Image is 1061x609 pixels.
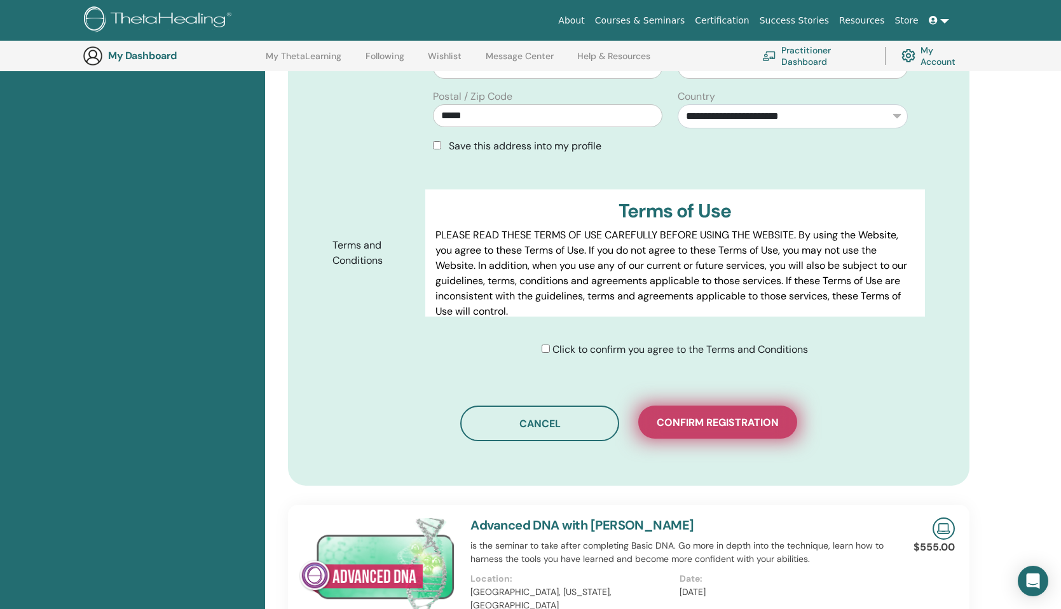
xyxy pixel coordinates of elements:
label: Terms and Conditions [323,233,425,273]
img: chalkboard-teacher.svg [762,51,776,61]
label: Country [678,89,715,104]
a: Message Center [486,51,554,71]
a: Success Stories [755,9,834,32]
span: Click to confirm you agree to the Terms and Conditions [552,343,808,356]
h3: Terms of Use [435,200,915,222]
label: Postal / Zip Code [433,89,512,104]
p: [DATE] [680,585,881,599]
a: Advanced DNA with [PERSON_NAME] [470,517,694,533]
a: Store [890,9,924,32]
a: Practitioner Dashboard [762,42,870,70]
a: Following [366,51,404,71]
button: Cancel [460,406,619,441]
a: Help & Resources [577,51,650,71]
div: Open Intercom Messenger [1018,566,1048,596]
img: cog.svg [901,46,915,65]
p: PLEASE READ THESE TERMS OF USE CAREFULLY BEFORE USING THE WEBSITE. By using the Website, you agre... [435,228,915,319]
h3: My Dashboard [108,50,235,62]
span: Confirm registration [657,416,779,429]
a: About [553,9,589,32]
a: Wishlist [428,51,462,71]
a: Certification [690,9,754,32]
p: is the seminar to take after completing Basic DNA. Go more in depth into the technique, learn how... [470,539,889,566]
img: generic-user-icon.jpg [83,46,103,66]
a: My Account [901,42,966,70]
p: Location: [470,572,672,585]
span: Save this address into my profile [449,139,601,153]
span: Cancel [519,417,561,430]
a: Courses & Seminars [590,9,690,32]
button: Confirm registration [638,406,797,439]
p: $555.00 [914,540,955,555]
a: My ThetaLearning [266,51,341,71]
p: Date: [680,572,881,585]
img: Live Online Seminar [933,517,955,540]
a: Resources [834,9,890,32]
img: logo.png [84,6,236,35]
